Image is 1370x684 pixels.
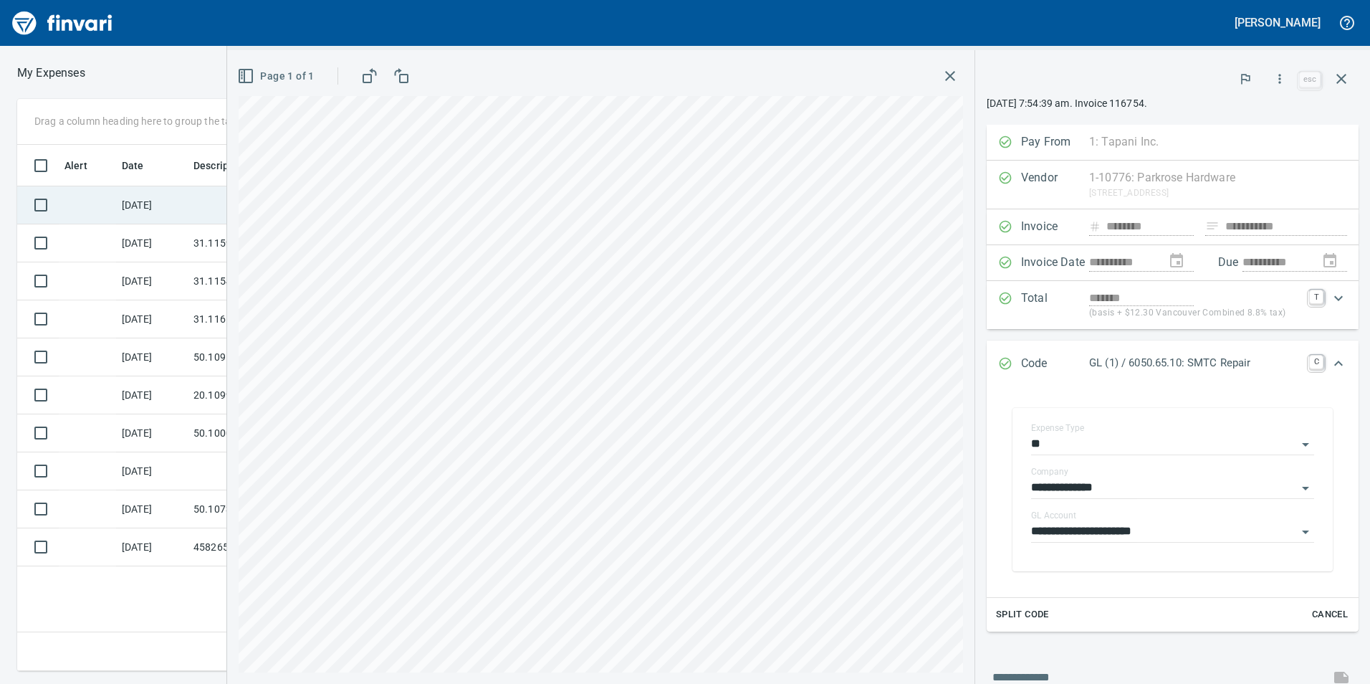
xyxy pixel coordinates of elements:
td: [DATE] [116,262,188,300]
span: Close invoice [1295,62,1359,96]
td: [DATE] [116,376,188,414]
button: More [1264,63,1295,95]
p: Code [1021,355,1089,374]
button: Open [1295,434,1316,455]
nav: breadcrumb [17,65,85,82]
td: 50.10006.65 [188,414,317,452]
span: Description [193,157,247,174]
td: [DATE] [116,452,188,490]
td: [DATE] [116,490,188,528]
span: Alert [64,157,87,174]
td: 20.10995.65 [188,376,317,414]
td: [DATE] [116,224,188,262]
span: Date [122,157,163,174]
p: [DATE] 7:54:39 am. Invoice 116754. [987,96,1359,110]
span: Cancel [1311,607,1349,623]
img: Finvari [9,6,116,40]
td: 31.1161.65 [188,300,317,338]
a: C [1309,355,1323,369]
td: [DATE] [116,528,188,566]
span: Page 1 of 1 [240,67,314,85]
td: [DATE] [116,186,188,224]
td: 458265 [188,528,317,566]
button: Split Code [992,604,1053,626]
p: GL (1) / 6050.65.10: SMTC Repair [1089,355,1300,371]
a: esc [1299,72,1321,87]
button: Open [1295,478,1316,498]
a: T [1309,290,1323,304]
label: GL Account [1031,511,1076,520]
span: Alert [64,157,106,174]
div: Expand [987,281,1359,329]
td: 50.10733.65 [188,490,317,528]
button: Page 1 of 1 [234,63,320,90]
div: Expand [987,341,1359,388]
td: [DATE] [116,300,188,338]
button: [PERSON_NAME] [1231,11,1324,34]
td: 31.1154.65 [188,262,317,300]
span: Split Code [996,607,1049,623]
button: Open [1295,522,1316,542]
p: My Expenses [17,65,85,82]
td: 31.1159.65 [188,224,317,262]
button: Flag [1230,63,1261,95]
td: [DATE] [116,338,188,376]
span: Description [193,157,266,174]
td: [DATE] [116,414,188,452]
span: Date [122,157,144,174]
label: Expense Type [1031,424,1084,432]
td: 50.10951.65 [188,338,317,376]
h5: [PERSON_NAME] [1235,15,1321,30]
p: Drag a column heading here to group the table [34,114,244,128]
div: Expand [987,388,1359,632]
label: Company [1031,467,1068,476]
button: Cancel [1307,604,1353,626]
p: Total [1021,290,1089,320]
p: (basis + $12.30 Vancouver Combined 8.8% tax) [1089,306,1300,320]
